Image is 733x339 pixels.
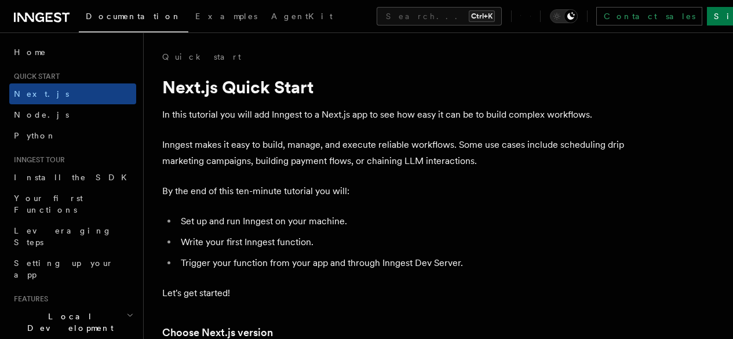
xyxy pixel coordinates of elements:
span: Quick start [9,72,60,81]
span: Setting up your app [14,258,114,279]
a: AgentKit [264,3,340,31]
span: Local Development [9,311,126,334]
a: Examples [188,3,264,31]
p: Inngest makes it easy to build, manage, and execute reliable workflows. Some use cases include sc... [162,137,626,169]
kbd: Ctrl+K [469,10,495,22]
span: Node.js [14,110,69,119]
span: Home [14,46,46,58]
a: Next.js [9,83,136,104]
p: By the end of this ten-minute tutorial you will: [162,183,626,199]
h1: Next.js Quick Start [162,76,626,97]
span: Python [14,131,56,140]
a: Install the SDK [9,167,136,188]
span: AgentKit [271,12,333,21]
span: Features [9,294,48,304]
span: Leveraging Steps [14,226,112,247]
span: Inngest tour [9,155,65,165]
a: Home [9,42,136,63]
li: Trigger your function from your app and through Inngest Dev Server. [177,255,626,271]
a: Node.js [9,104,136,125]
a: Quick start [162,51,241,63]
span: Your first Functions [14,194,83,214]
button: Local Development [9,306,136,338]
li: Set up and run Inngest on your machine. [177,213,626,229]
a: Contact sales [596,7,702,25]
p: Let's get started! [162,285,626,301]
a: Documentation [79,3,188,32]
a: Python [9,125,136,146]
a: Setting up your app [9,253,136,285]
button: Search...Ctrl+K [377,7,502,25]
span: Install the SDK [14,173,134,182]
a: Leveraging Steps [9,220,136,253]
a: Your first Functions [9,188,136,220]
button: Toggle dark mode [550,9,578,23]
li: Write your first Inngest function. [177,234,626,250]
span: Next.js [14,89,69,99]
span: Documentation [86,12,181,21]
span: Examples [195,12,257,21]
p: In this tutorial you will add Inngest to a Next.js app to see how easy it can be to build complex... [162,107,626,123]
